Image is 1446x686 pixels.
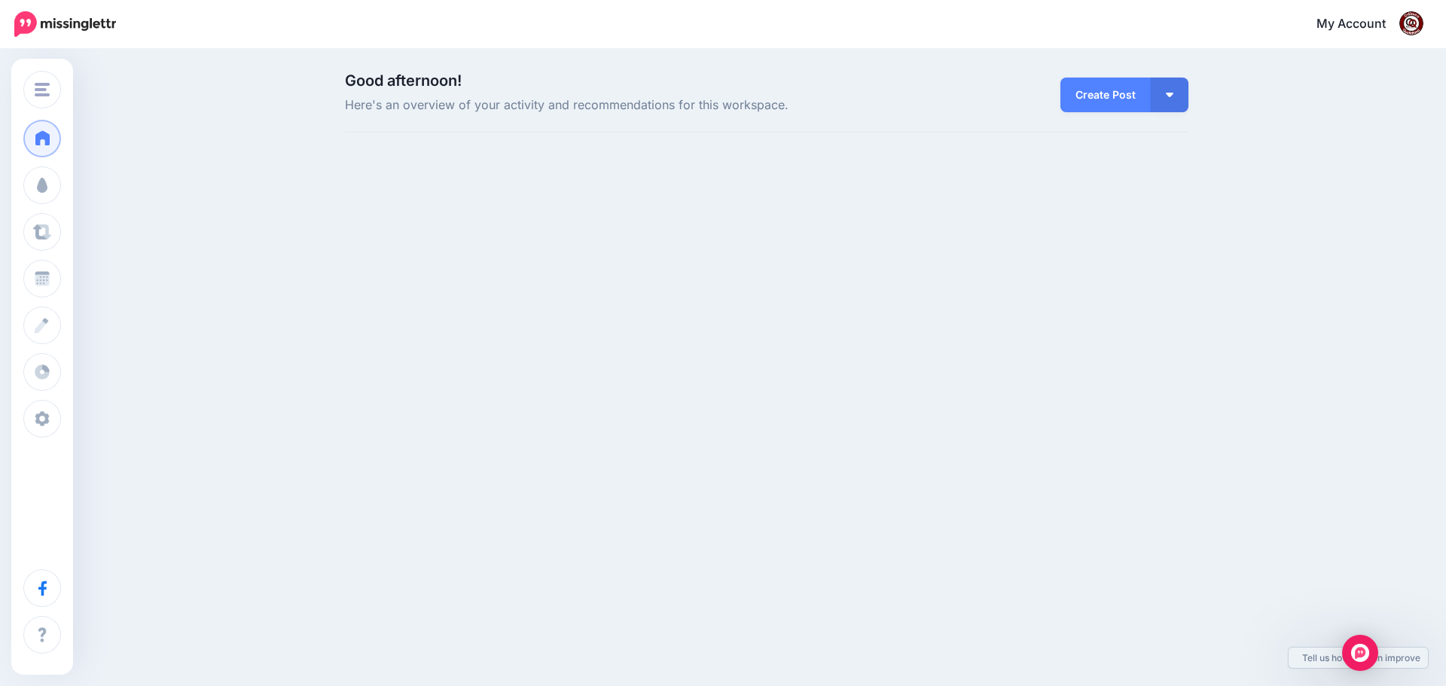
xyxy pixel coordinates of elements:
img: Missinglettr [14,11,116,37]
a: Create Post [1060,78,1151,112]
div: Open Intercom Messenger [1342,635,1378,671]
a: Tell us how we can improve [1289,648,1428,668]
span: Good afternoon! [345,72,462,90]
img: arrow-down-white.png [1166,93,1173,97]
img: menu.png [35,83,50,96]
a: My Account [1301,6,1423,43]
span: Here's an overview of your activity and recommendations for this workspace. [345,96,900,115]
